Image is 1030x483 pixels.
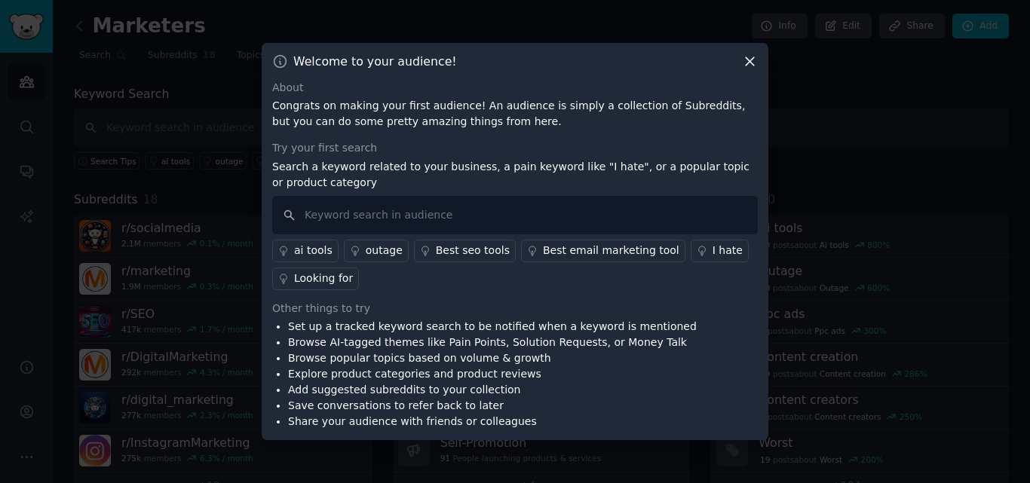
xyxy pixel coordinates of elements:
li: Browse AI-tagged themes like Pain Points, Solution Requests, or Money Talk [288,335,697,350]
a: Best email marketing tool [521,240,685,262]
li: Save conversations to refer back to later [288,398,697,414]
div: Best seo tools [436,243,510,258]
a: outage [344,240,409,262]
div: Try your first search [272,140,758,156]
input: Keyword search in audience [272,196,758,234]
div: ai tools [294,243,333,258]
li: Browse popular topics based on volume & growth [288,350,697,366]
h3: Welcome to your audience! [293,53,457,69]
li: Add suggested subreddits to your collection [288,382,697,398]
div: Looking for [294,271,353,286]
div: About [272,80,758,96]
li: Share your audience with friends or colleagues [288,414,697,430]
li: Set up a tracked keyword search to be notified when a keyword is mentioned [288,319,697,335]
div: Other things to try [272,301,758,316]
div: Best email marketing tool [543,243,679,258]
li: Explore product categories and product reviews [288,366,697,382]
a: I hate [691,240,749,262]
a: Best seo tools [414,240,516,262]
div: I hate [713,243,743,258]
p: Search a keyword related to your business, a pain keyword like "I hate", or a popular topic or pr... [272,159,758,191]
a: Looking for [272,267,359,290]
div: outage [366,243,403,258]
a: ai tools [272,240,339,262]
p: Congrats on making your first audience! An audience is simply a collection of Subreddits, but you... [272,98,758,130]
